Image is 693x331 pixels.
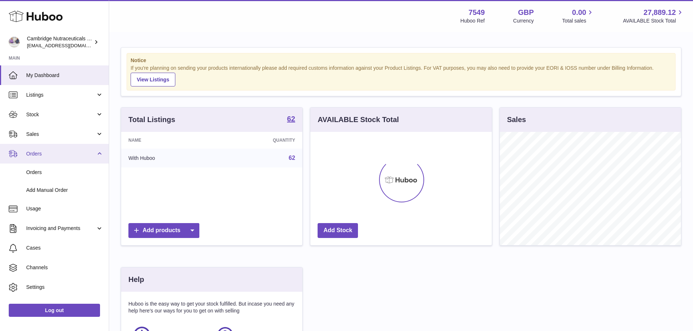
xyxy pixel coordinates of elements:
span: Orders [26,169,103,176]
th: Name [121,132,217,149]
span: Invoicing and Payments [26,225,96,232]
span: Listings [26,92,96,98]
span: Add Manual Order [26,187,103,194]
strong: GBP [518,8,534,17]
a: 27,889.12 AVAILABLE Stock Total [623,8,684,24]
span: AVAILABLE Stock Total [623,17,684,24]
th: Quantity [217,132,302,149]
strong: 62 [287,115,295,122]
span: Settings [26,284,103,291]
div: Huboo Ref [461,17,485,24]
a: Add Stock [318,223,358,238]
span: 0.00 [572,8,586,17]
a: Log out [9,304,100,317]
span: Total sales [562,17,594,24]
strong: Notice [131,57,672,64]
span: [EMAIL_ADDRESS][DOMAIN_NAME] [27,43,107,48]
span: My Dashboard [26,72,103,79]
span: Channels [26,264,103,271]
span: Stock [26,111,96,118]
span: Sales [26,131,96,138]
p: Huboo is the easy way to get your stock fulfilled. But incase you need any help here's our ways f... [128,300,295,314]
h3: Help [128,275,144,284]
h3: AVAILABLE Stock Total [318,115,399,125]
div: Cambridge Nutraceuticals Ltd [27,35,92,49]
div: Currency [513,17,534,24]
img: internalAdmin-7549@internal.huboo.com [9,37,20,48]
a: Add products [128,223,199,238]
div: If you're planning on sending your products internationally please add required customs informati... [131,65,672,86]
span: Usage [26,205,103,212]
span: Cases [26,245,103,251]
span: 27,889.12 [644,8,676,17]
a: 62 [287,115,295,124]
h3: Total Listings [128,115,175,125]
a: View Listings [131,73,175,86]
span: Orders [26,150,96,157]
strong: 7549 [469,8,485,17]
td: With Huboo [121,149,217,167]
h3: Sales [507,115,526,125]
a: 62 [289,155,295,161]
a: 0.00 Total sales [562,8,594,24]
